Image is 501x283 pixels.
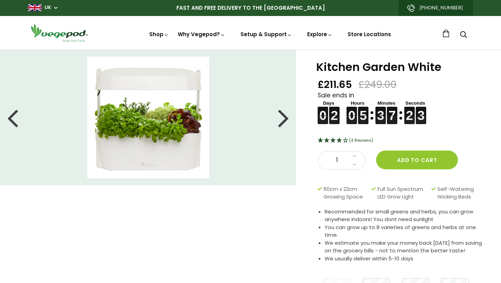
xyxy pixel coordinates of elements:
span: 1 [325,156,349,165]
a: Search [460,32,467,39]
button: Add to cart [376,151,458,169]
span: £211.65 [318,78,352,91]
h1: Kitchen Garden White [316,62,484,73]
a: UK [45,4,51,11]
a: Decrease quantity by 1 [350,160,358,169]
a: Setup & Support [240,31,292,38]
a: Increase quantity by 1 [350,152,358,161]
li: Recommended for small greens and herbs, you can grow anywhere indoors! You dont need sunlight [325,208,484,224]
img: Kitchen Garden White [87,57,209,178]
a: Why Vegepod? [178,31,225,38]
li: You can grow up to 8 varieties of greens and herbs at one time. [325,224,484,239]
span: £249.00 [358,78,397,91]
li: We usually deliver within 5-10 days [325,255,484,263]
span: 4 Stars - 4 Reviews [349,137,373,143]
img: Vegepod [28,23,90,43]
div: 4 Stars - 4 Reviews [318,136,484,145]
span: Self-Watering Wicking Beds [437,185,480,201]
a: Store Locations [348,31,391,38]
span: 60cm x 22cm Growing Space [324,185,368,201]
figure: 0 [347,107,357,115]
span: Full Sun Spectrum LED Grow Light [377,185,428,201]
a: Shop [149,31,169,38]
div: Sale ends in [318,91,484,124]
li: We estimate you make your money back [DATE] from saving on the grocery bills - not to mention the... [325,239,484,255]
figure: 0 [318,107,328,115]
a: Explore [307,31,332,38]
img: gb_large.png [28,4,42,11]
